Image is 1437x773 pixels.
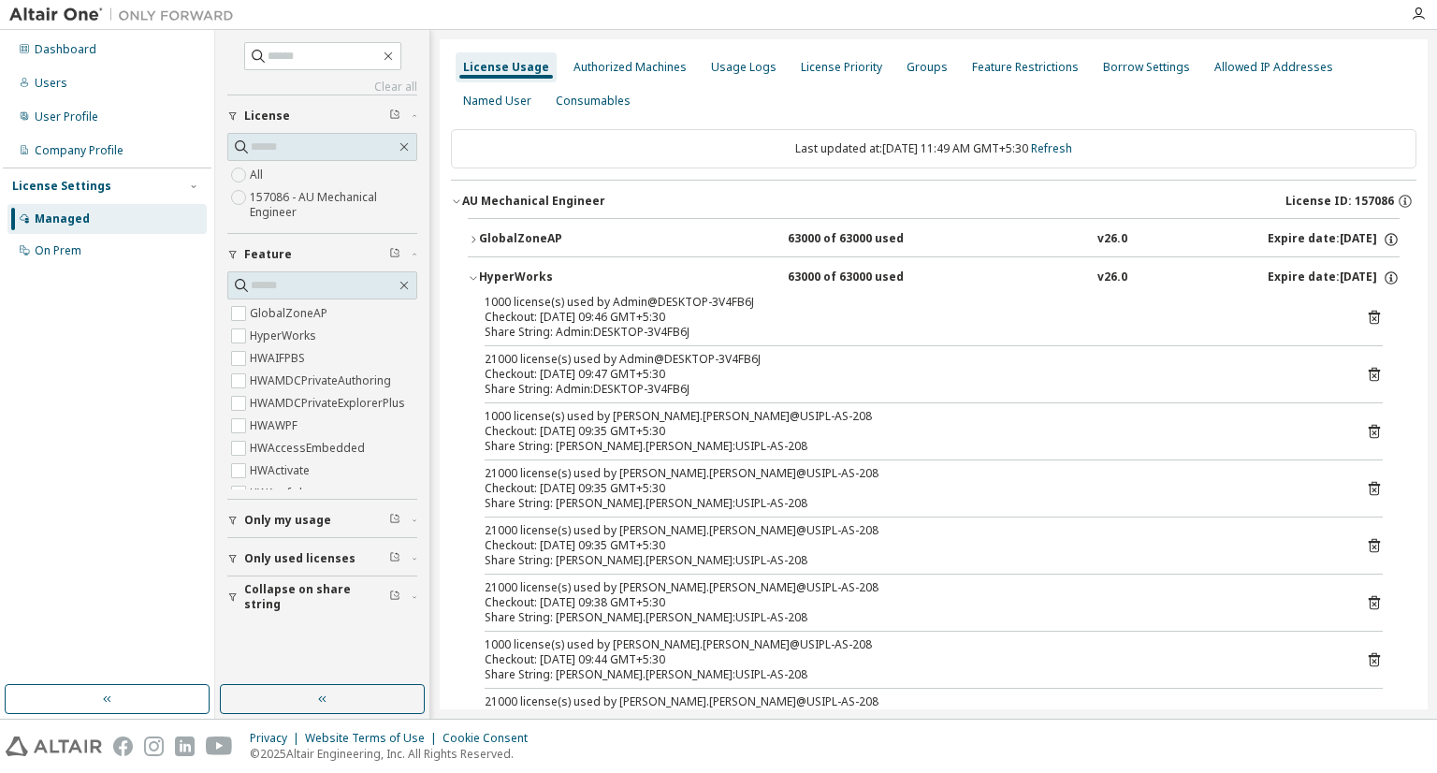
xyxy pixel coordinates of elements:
[250,746,539,762] p: © 2025 Altair Engineering, Inc. All Rights Reserved.
[1214,60,1333,75] div: Allowed IP Addresses
[227,538,417,579] button: Only used licenses
[244,582,389,612] span: Collapse on share string
[972,60,1079,75] div: Feature Restrictions
[35,109,98,124] div: User Profile
[227,234,417,275] button: Feature
[9,6,243,24] img: Altair One
[485,580,1338,595] div: 21000 license(s) used by [PERSON_NAME].[PERSON_NAME]@USIPL-AS-208
[35,211,90,226] div: Managed
[573,60,687,75] div: Authorized Machines
[144,737,164,756] img: instagram.svg
[485,667,1338,682] div: Share String: [PERSON_NAME].[PERSON_NAME]:USIPL-AS-208
[451,129,1416,168] div: Last updated at: [DATE] 11:49 AM GMT+5:30
[389,247,400,262] span: Clear filter
[12,179,111,194] div: License Settings
[1031,140,1072,156] a: Refresh
[485,523,1338,538] div: 21000 license(s) used by [PERSON_NAME].[PERSON_NAME]@USIPL-AS-208
[485,409,1338,424] div: 1000 license(s) used by [PERSON_NAME].[PERSON_NAME]@USIPL-AS-208
[35,76,67,91] div: Users
[485,595,1338,610] div: Checkout: [DATE] 09:38 GMT+5:30
[244,109,290,124] span: License
[250,370,395,392] label: HWAMDCPrivateAuthoring
[711,60,777,75] div: Usage Logs
[468,219,1400,260] button: GlobalZoneAP63000 of 63000 usedv26.0Expire date:[DATE]
[907,60,948,75] div: Groups
[206,737,233,756] img: youtube.svg
[250,392,409,415] label: HWAMDCPrivateExplorerPlus
[250,437,369,459] label: HWAccessEmbedded
[227,500,417,541] button: Only my usage
[35,143,123,158] div: Company Profile
[462,194,605,209] div: AU Mechanical Engineer
[389,109,400,124] span: Clear filter
[443,731,539,746] div: Cookie Consent
[485,352,1338,367] div: 21000 license(s) used by Admin@DESKTOP-3V4FB6J
[227,95,417,137] button: License
[389,551,400,566] span: Clear filter
[485,466,1338,481] div: 21000 license(s) used by [PERSON_NAME].[PERSON_NAME]@USIPL-AS-208
[485,538,1338,553] div: Checkout: [DATE] 09:35 GMT+5:30
[1103,60,1190,75] div: Borrow Settings
[556,94,631,109] div: Consumables
[250,186,417,224] label: 157086 - AU Mechanical Engineer
[250,325,320,347] label: HyperWorks
[113,737,133,756] img: facebook.svg
[250,482,310,504] label: HWAcufwh
[227,576,417,618] button: Collapse on share string
[485,295,1338,310] div: 1000 license(s) used by Admin@DESKTOP-3V4FB6J
[250,164,267,186] label: All
[305,731,443,746] div: Website Terms of Use
[485,496,1338,511] div: Share String: [PERSON_NAME].[PERSON_NAME]:USIPL-AS-208
[35,243,81,258] div: On Prem
[485,325,1338,340] div: Share String: Admin:DESKTOP-3V4FB6J
[485,382,1338,397] div: Share String: Admin:DESKTOP-3V4FB6J
[250,347,309,370] label: HWAIFPBS
[1097,231,1127,248] div: v26.0
[227,80,417,95] a: Clear all
[250,415,301,437] label: HWAWPF
[250,731,305,746] div: Privacy
[244,247,292,262] span: Feature
[485,310,1338,325] div: Checkout: [DATE] 09:46 GMT+5:30
[801,60,882,75] div: License Priority
[175,737,195,756] img: linkedin.svg
[485,424,1338,439] div: Checkout: [DATE] 09:35 GMT+5:30
[463,60,549,75] div: License Usage
[389,513,400,528] span: Clear filter
[788,270,956,286] div: 63000 of 63000 used
[485,610,1338,625] div: Share String: [PERSON_NAME].[PERSON_NAME]:USIPL-AS-208
[244,551,356,566] span: Only used licenses
[788,231,956,248] div: 63000 of 63000 used
[463,94,531,109] div: Named User
[485,553,1338,568] div: Share String: [PERSON_NAME].[PERSON_NAME]:USIPL-AS-208
[1097,270,1127,286] div: v26.0
[485,439,1338,454] div: Share String: [PERSON_NAME].[PERSON_NAME]:USIPL-AS-208
[6,737,102,756] img: altair_logo.svg
[468,257,1400,299] button: HyperWorks63000 of 63000 usedv26.0Expire date:[DATE]
[35,42,96,57] div: Dashboard
[244,513,331,528] span: Only my usage
[485,481,1338,496] div: Checkout: [DATE] 09:35 GMT+5:30
[451,181,1416,222] button: AU Mechanical EngineerLicense ID: 157086
[479,231,647,248] div: GlobalZoneAP
[485,694,1338,709] div: 21000 license(s) used by [PERSON_NAME].[PERSON_NAME]@USIPL-AS-208
[485,652,1338,667] div: Checkout: [DATE] 09:44 GMT+5:30
[250,302,331,325] label: GlobalZoneAP
[485,637,1338,652] div: 1000 license(s) used by [PERSON_NAME].[PERSON_NAME]@USIPL-AS-208
[389,590,400,605] span: Clear filter
[485,367,1338,382] div: Checkout: [DATE] 09:47 GMT+5:30
[1268,231,1400,248] div: Expire date: [DATE]
[1268,270,1400,286] div: Expire date: [DATE]
[479,270,647,286] div: HyperWorks
[1285,194,1394,209] span: License ID: 157086
[250,459,313,482] label: HWActivate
